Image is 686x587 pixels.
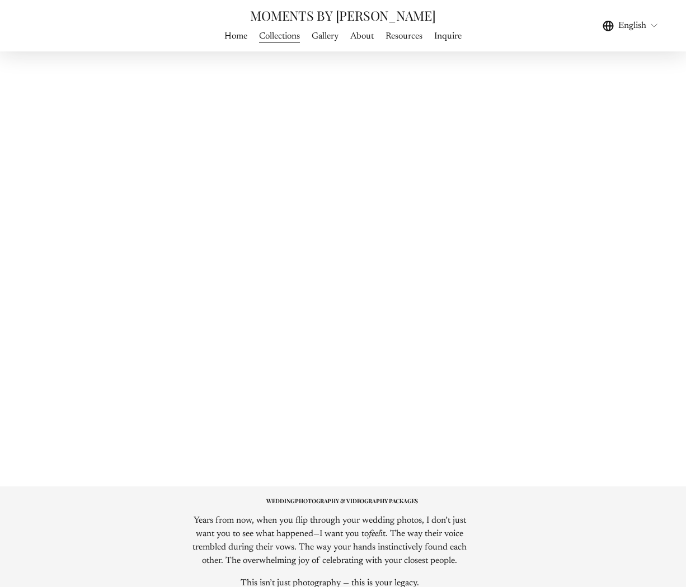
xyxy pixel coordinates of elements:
[312,30,339,43] span: Gallery
[250,7,435,24] a: MOMENTS BY [PERSON_NAME]
[434,29,462,44] a: Inquire
[259,29,300,44] a: Collections
[603,18,659,33] div: language picker
[312,29,339,44] a: folder dropdown
[187,514,473,567] p: Years from now, when you flip through your wedding photos, I don’t just want you to see what happ...
[350,29,374,44] a: About
[266,497,418,505] strong: WEDDING PHOTOGRAPHY & VIDEOGRAPHY PACKAGES
[134,359,400,406] strong: Be Remembered
[369,529,380,538] em: feel
[134,324,552,369] strong: Your Love Story Deserves to
[224,29,247,44] a: Home
[618,19,646,32] span: English
[386,29,422,44] a: Resources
